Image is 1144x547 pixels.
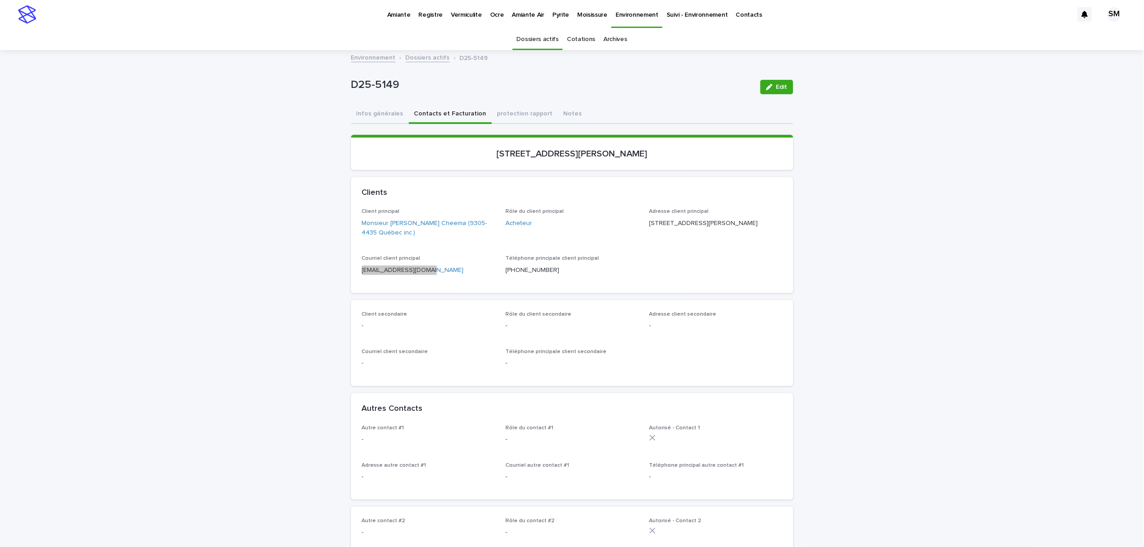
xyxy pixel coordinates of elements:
[505,528,639,537] p: -
[505,219,532,228] a: Acheteur
[649,425,700,431] span: Autorisé - Contact 1
[649,321,783,331] p: -
[362,321,495,331] p: -
[604,29,628,50] a: Archives
[351,105,409,124] button: Infos générales
[776,84,787,90] span: Edit
[649,518,702,524] span: Autorisé - Contact 2
[362,463,426,468] span: Adresse autre contact #1
[492,105,558,124] button: protection rapport
[351,78,753,92] p: D25-5149
[362,267,464,273] a: [EMAIL_ADDRESS][DOMAIN_NAME]
[505,463,569,468] span: Courriel autre contact #1
[362,359,495,368] p: -
[362,219,495,238] a: Monsieur [PERSON_NAME] Cheema (9305-4435 Québec inc.)
[760,80,793,94] button: Edit
[505,472,639,482] p: -
[517,29,559,50] a: Dossiers actifs
[362,404,423,414] h2: Autres Contacts
[362,188,388,198] h2: Clients
[362,528,495,537] p: -
[505,256,599,261] span: Téléphone principale client principal
[362,312,408,317] span: Client secondaire
[362,349,428,354] span: Courriel client secondaire
[409,105,492,124] button: Contacts et Facturation
[18,5,36,23] img: stacker-logo-s-only.png
[362,209,400,214] span: Client principal
[460,52,488,62] p: D25-5149
[505,266,639,275] p: [PHONE_NUMBER]
[649,209,709,214] span: Adresse client principal
[505,349,607,354] span: Téléphone principale client secondaire
[649,463,744,468] span: Téléphone principal autre contact #1
[505,209,564,214] span: Rôle du client principal
[505,359,639,368] p: -
[649,472,783,482] p: -
[649,219,783,228] p: [STREET_ADDRESS][PERSON_NAME]
[558,105,588,124] button: Notes
[1107,7,1121,22] div: SM
[362,472,495,482] p: -
[362,435,495,444] p: -
[406,52,450,62] a: Dossiers actifs
[362,425,404,431] span: Autre contact #1
[505,312,571,317] span: Rôle du client secondaire
[505,321,639,331] p: -
[362,256,421,261] span: Courriel client principal
[567,29,595,50] a: Cotations
[505,518,555,524] span: Rôle du contact #2
[362,518,406,524] span: Autre contact #2
[505,425,553,431] span: Rôle du contact #1
[362,148,783,159] p: [STREET_ADDRESS][PERSON_NAME]
[351,52,396,62] a: Environnement
[649,312,717,317] span: Adresse client secondaire
[505,435,639,444] p: -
